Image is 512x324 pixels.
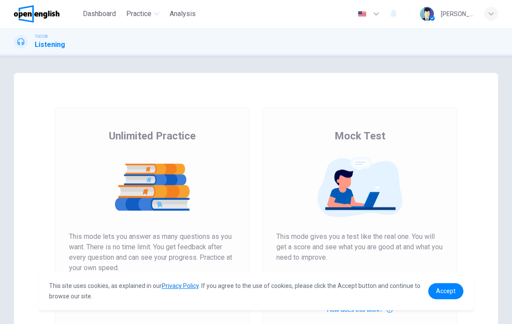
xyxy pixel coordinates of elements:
[14,5,79,23] a: OpenEnglish logo
[166,6,199,22] button: Analysis
[162,282,199,289] a: Privacy Policy
[109,129,196,143] span: Unlimited Practice
[441,9,474,19] div: [PERSON_NAME] [PERSON_NAME]
[83,9,116,19] span: Dashboard
[69,231,236,273] span: This mode lets you answer as many questions as you want. There is no time limit. You get feedback...
[49,282,420,300] span: This site uses cookies, as explained in our . If you agree to the use of cookies, please click th...
[14,5,59,23] img: OpenEnglish logo
[335,129,385,143] span: Mock Test
[126,9,151,19] span: Practice
[35,40,65,50] h1: Listening
[276,231,443,263] span: This mode gives you a test like the real one. You will get a score and see what you are good at a...
[39,272,474,310] div: cookieconsent
[79,6,119,22] button: Dashboard
[170,9,196,19] span: Analysis
[35,33,48,40] span: TOEIC®
[123,6,163,22] button: Practice
[436,288,456,294] span: Accept
[420,7,434,21] img: Profile picture
[357,11,368,17] img: en
[428,283,463,299] a: dismiss cookie message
